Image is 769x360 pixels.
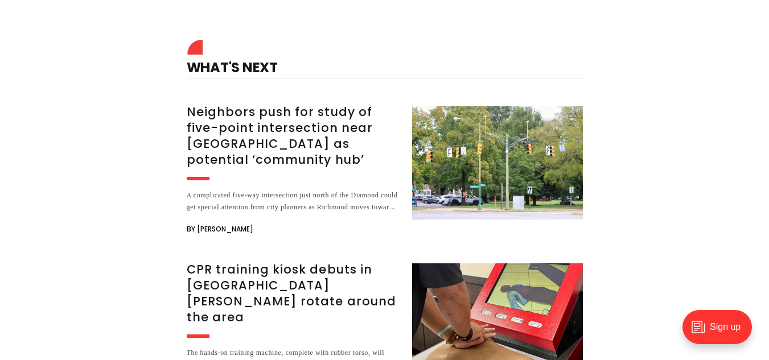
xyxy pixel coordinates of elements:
img: Neighbors push for study of five-point intersection near Diamond as potential ‘community hub’ [412,106,583,220]
h3: Neighbors push for study of five-point intersection near [GEOGRAPHIC_DATA] as potential ‘communit... [187,104,398,168]
a: Neighbors push for study of five-point intersection near [GEOGRAPHIC_DATA] as potential ‘communit... [187,106,583,236]
iframe: portal-trigger [673,304,769,360]
div: A complicated five-way intersection just north of the Diamond could get special attention from ci... [187,189,398,213]
h4: What's Next [187,43,583,78]
h3: CPR training kiosk debuts in [GEOGRAPHIC_DATA][PERSON_NAME] rotate around the area [187,262,398,325]
span: By [PERSON_NAME] [187,222,253,236]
